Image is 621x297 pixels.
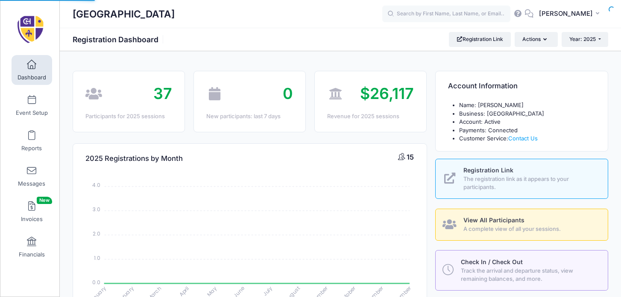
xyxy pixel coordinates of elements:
span: A complete view of all your sessions. [463,225,598,233]
span: Reports [21,145,42,152]
li: Business: [GEOGRAPHIC_DATA] [459,110,595,118]
span: Financials [19,251,45,258]
span: Year: 2025 [569,36,596,42]
span: Event Setup [16,109,48,116]
span: New [37,197,52,204]
a: Event Setup [12,90,52,120]
span: Registration Link [463,166,513,174]
h1: [GEOGRAPHIC_DATA] [73,4,175,24]
tspan: 4.0 [92,181,100,189]
div: Participants for 2025 sessions [85,112,172,121]
tspan: 2.0 [93,230,100,237]
img: Chatham Hall [15,13,47,45]
span: The registration link as it appears to your participants. [463,175,598,192]
li: Name: [PERSON_NAME] [459,101,595,110]
input: Search by First Name, Last Name, or Email... [382,6,510,23]
tspan: 0.0 [92,278,100,285]
button: [PERSON_NAME] [533,4,608,24]
li: Payments: Connected [459,126,595,135]
span: [PERSON_NAME] [539,9,593,18]
tspan: 1.0 [94,254,100,262]
span: Check In / Check Out [461,258,523,265]
li: Account: Active [459,118,595,126]
a: Chatham Hall [0,9,60,49]
a: Registration Link The registration link as it appears to your participants. [435,159,608,199]
a: Financials [12,232,52,262]
span: $26,117 [360,84,414,103]
span: 37 [153,84,172,103]
tspan: 3.0 [93,206,100,213]
span: 0 [283,84,293,103]
h4: Account Information [448,74,518,99]
h4: 2025 Registrations by Month [85,146,183,171]
a: View All Participants A complete view of all your sessions. [435,209,608,241]
span: 15 [407,153,414,161]
a: Dashboard [12,55,52,85]
div: New participants: last 7 days [206,112,293,121]
a: Contact Us [508,135,538,142]
li: Customer Service: [459,134,595,143]
a: Reports [12,126,52,156]
span: Invoices [21,215,43,223]
a: Registration Link [449,32,511,47]
div: Revenue for 2025 sessions [327,112,414,121]
span: Dashboard [18,74,46,81]
button: Actions [515,32,557,47]
span: Track the arrival and departure status, view remaining balances, and more. [461,267,598,283]
span: Messages [18,180,45,187]
a: Messages [12,161,52,191]
a: Check In / Check Out Track the arrival and departure status, view remaining balances, and more. [435,250,608,290]
span: View All Participants [463,216,524,224]
a: InvoicesNew [12,197,52,227]
button: Year: 2025 [562,32,608,47]
h1: Registration Dashboard [73,35,166,44]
